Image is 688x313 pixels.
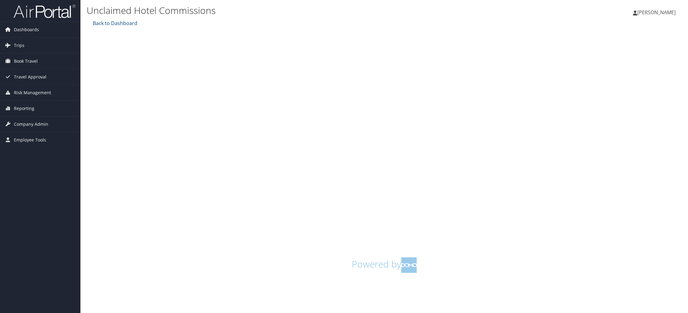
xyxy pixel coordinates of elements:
[14,85,51,100] span: Risk Management
[87,4,484,17] h1: Unclaimed Hotel Commissions
[14,38,24,53] span: Trips
[637,9,676,16] span: [PERSON_NAME]
[401,257,417,273] img: domo-logo.png
[14,132,46,148] span: Employee Tools
[633,3,682,22] a: [PERSON_NAME]
[14,53,38,69] span: Book Travel
[14,22,39,37] span: Dashboards
[14,69,46,85] span: Travel Approval
[14,4,75,19] img: airportal-logo.png
[91,257,677,273] h1: Powered by
[14,101,34,116] span: Reporting
[14,116,48,132] span: Company Admin
[91,20,137,27] a: Back to Dashboard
